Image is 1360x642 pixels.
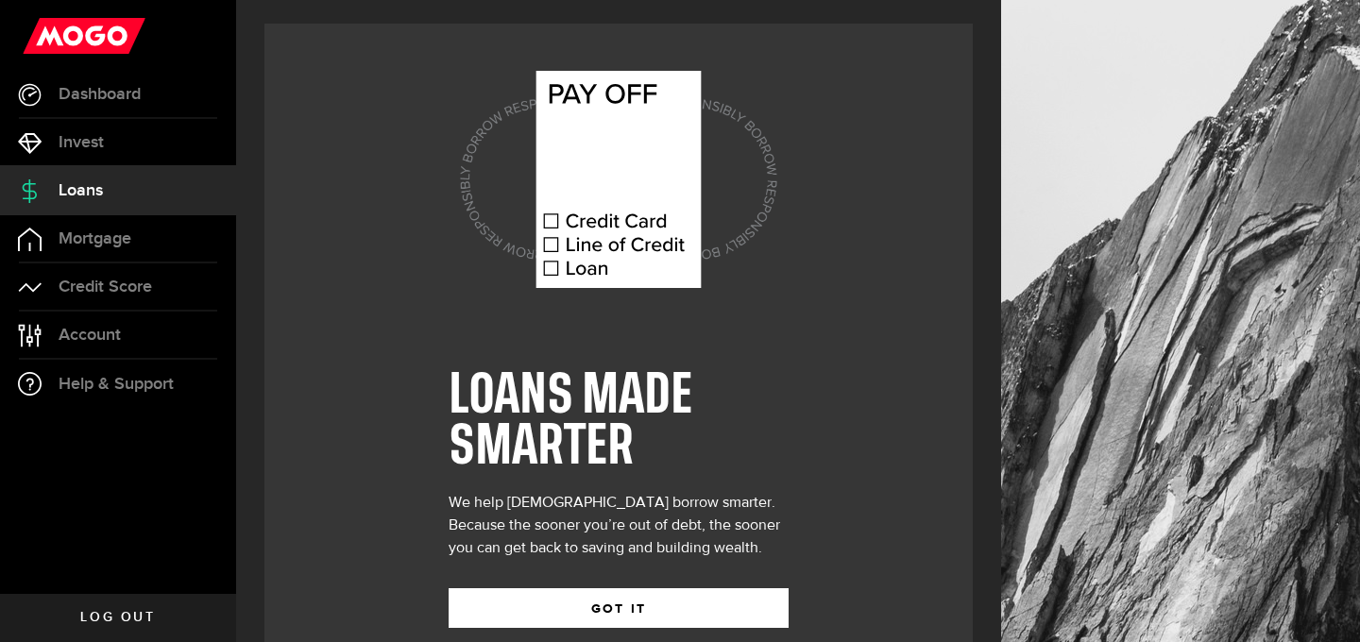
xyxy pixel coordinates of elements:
[59,376,174,393] span: Help & Support
[59,279,152,296] span: Credit Score
[59,134,104,151] span: Invest
[449,492,789,560] div: We help [DEMOGRAPHIC_DATA] borrow smarter. Because the sooner you’re out of debt, the sooner you ...
[59,182,103,199] span: Loans
[449,588,789,628] button: GOT IT
[59,86,141,103] span: Dashboard
[59,230,131,247] span: Mortgage
[80,611,155,624] span: Log out
[449,371,789,473] h1: LOANS MADE SMARTER
[59,327,121,344] span: Account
